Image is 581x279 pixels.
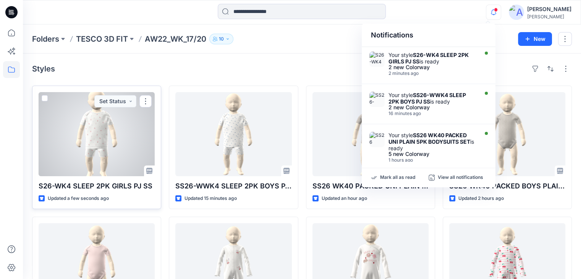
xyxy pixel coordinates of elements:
[380,174,415,181] p: Mark all as read
[175,92,291,176] a: SS26-WWK4 SLEEP 2PK BOYS PJ SS
[369,52,385,67] img: S26-WK4 SLEEP 2PK GIRLS PJ SS
[362,24,495,47] div: Notifications
[388,52,476,65] div: Your style is ready
[388,92,466,105] strong: SS26-WWK4 SLEEP 2PK BOYS PJ SS
[449,181,565,191] p: SS26 WK40 PACKED BOYS PLAIN 5PK BODYSUITS
[145,34,206,44] p: AW22_WK_17/20
[388,132,470,145] strong: SS26 WK40 PACKED UNI PLAIN 5PK BODYSUITS SET
[39,181,155,191] p: S26-WK4 SLEEP 2PK GIRLS PJ SS
[184,195,237,203] p: Updated 15 minutes ago
[388,151,476,157] div: 5 new Colorway
[388,52,469,65] strong: S26-WK4 SLEEP 2PK GIRLS PJ SS
[458,195,504,203] p: Updated 2 hours ago
[369,132,385,147] img: SS26 WK40 PACKED UNI PLAIN 5PK BODYSUITS SET
[219,35,224,43] p: 10
[369,92,385,107] img: SS26-WWK4 SLEEP 2PK BOYS PJ SS
[32,34,59,44] a: Folders
[388,157,476,163] div: Thursday, August 14, 2025 16:42
[388,92,476,105] div: Your style is ready
[76,34,128,44] a: TESCO 3D FIT
[388,65,476,70] div: 2 new Colorway
[518,32,552,46] button: New
[32,64,55,73] h4: Styles
[39,92,155,176] a: S26-WK4 SLEEP 2PK GIRLS PJ SS
[209,34,233,44] button: 10
[388,132,476,151] div: Your style is ready
[175,181,291,191] p: SS26-WWK4 SLEEP 2PK BOYS PJ SS
[449,92,565,176] a: SS26 WK40 PACKED BOYS PLAIN 5PK BODYSUITS
[388,71,476,76] div: Thursday, August 14, 2025 17:51
[509,5,524,20] img: avatar
[48,195,109,203] p: Updated a few seconds ago
[388,105,476,110] div: 2 new Colorway
[527,14,571,19] div: [PERSON_NAME]
[322,195,367,203] p: Updated an hour ago
[527,5,571,14] div: [PERSON_NAME]
[438,174,483,181] p: View all notifications
[388,111,476,116] div: Thursday, August 14, 2025 17:37
[312,92,429,176] a: SS26 WK40 PACKED UNI PLAIN 5PK BODYSUITS SET
[312,181,429,191] p: SS26 WK40 PACKED UNI PLAIN 5PK BODYSUITS SET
